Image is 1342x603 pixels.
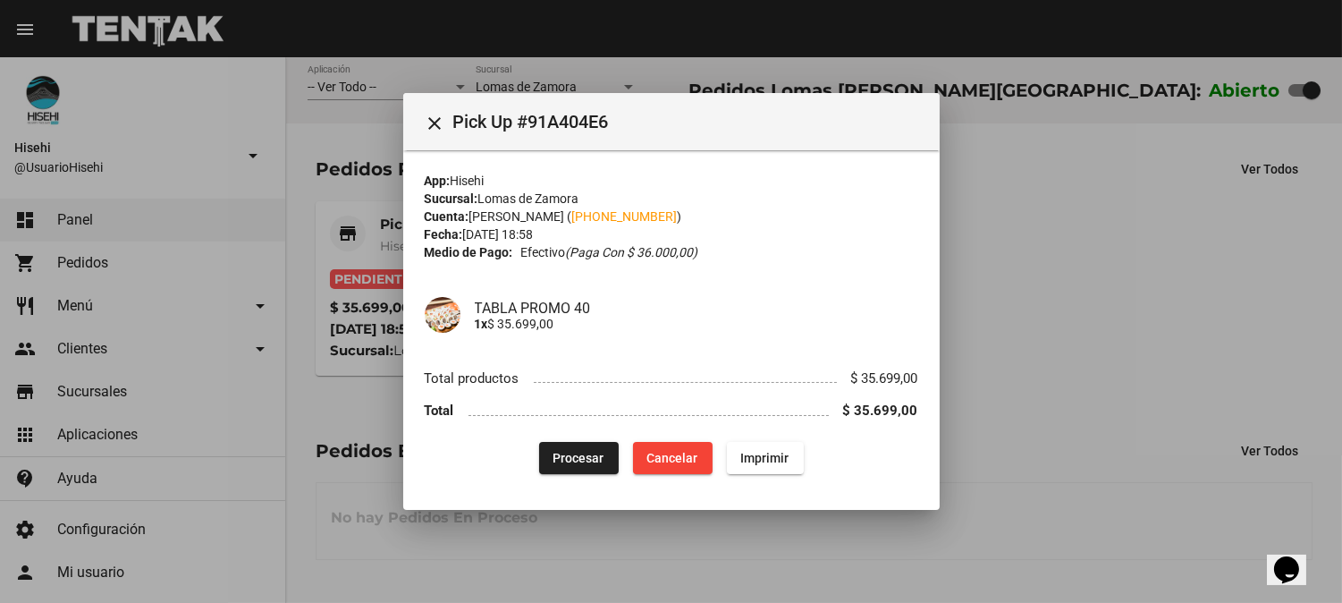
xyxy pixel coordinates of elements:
mat-icon: Cerrar [425,113,446,134]
a: [PHONE_NUMBER] [572,209,678,224]
b: 1x [475,317,488,331]
button: Cerrar [418,104,453,140]
span: Imprimir [741,451,789,465]
h4: TABLA PROMO 40 [475,300,918,317]
li: Total productos $ 35.699,00 [425,361,918,395]
div: Hisehi [425,172,918,190]
li: Total $ 35.699,00 [425,395,918,428]
div: [PERSON_NAME] ( ) [425,208,918,225]
div: Lomas de Zamora [425,190,918,208]
span: Procesar [553,451,604,465]
div: [DATE] 18:58 [425,225,918,243]
button: Imprimir [727,442,804,474]
strong: Sucursal: [425,191,478,206]
strong: Medio de Pago: [425,243,513,261]
span: Pick Up #91A404E6 [453,107,925,136]
strong: App: [425,174,451,188]
i: (Paga con $ 36.000,00) [565,245,697,259]
strong: Fecha: [425,227,463,242]
strong: Cuenta: [425,209,469,224]
img: 233f921c-6f6e-4fc6-b68a-eefe42c7556a.jpg [425,297,460,333]
p: $ 35.699,00 [475,317,918,331]
button: Cancelar [633,442,713,474]
button: Procesar [539,442,619,474]
span: Cancelar [647,451,698,465]
span: Efectivo [520,243,697,261]
iframe: chat widget [1267,531,1324,585]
